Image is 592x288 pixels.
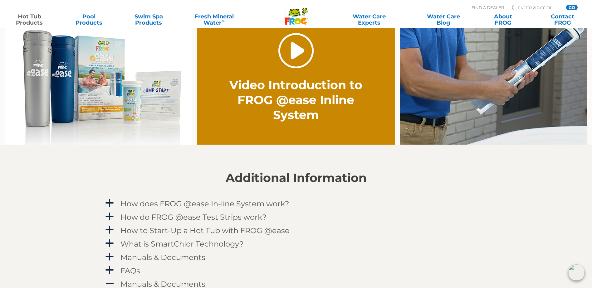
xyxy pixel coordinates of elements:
[517,5,559,10] input: Zip Code Form
[104,171,488,185] h2: Additional Information
[539,13,586,26] a: ContactFROG
[185,13,243,26] a: Fresh MineralWater∞
[105,266,114,275] span: a
[120,226,290,235] h4: How to Start-Up a Hot Tub with FROG @ease
[480,13,526,26] a: AboutFROG
[332,13,407,26] a: Water CareExperts
[120,253,205,262] h4: Manuals & Documents
[120,213,267,221] h4: How do FROG @ease Test Strips work?
[222,18,225,23] sup: ∞
[104,198,488,209] a: a How does FROG @ease In-line System work?
[104,238,488,250] a: a What is SmartChlor Technology?
[125,13,172,26] a: Swim SpaProducts
[472,5,504,10] p: Find A Dealer
[227,78,365,122] h2: Video Introduction to FROG @ease Inline System
[6,13,53,26] a: Hot TubProducts
[278,33,314,68] a: Play Video
[105,199,114,208] span: a
[120,199,289,208] h4: How does FROG @ease In-line System work?
[104,225,488,236] a: a How to Start-Up a Hot Tub with FROG @ease
[66,13,112,26] a: PoolProducts
[120,240,244,248] h4: What is SmartChlor Technology?
[105,212,114,221] span: a
[104,265,488,276] a: a FAQs
[568,264,585,281] img: openIcon
[104,252,488,263] a: a Manuals & Documents
[420,13,467,26] a: Water CareBlog
[5,10,192,145] img: inline family
[105,252,114,262] span: a
[400,10,587,145] img: inline-holder
[120,266,140,275] h4: FAQs
[566,5,577,10] input: GO
[104,211,488,223] a: a How do FROG @ease Test Strips work?
[105,239,114,248] span: a
[105,225,114,235] span: a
